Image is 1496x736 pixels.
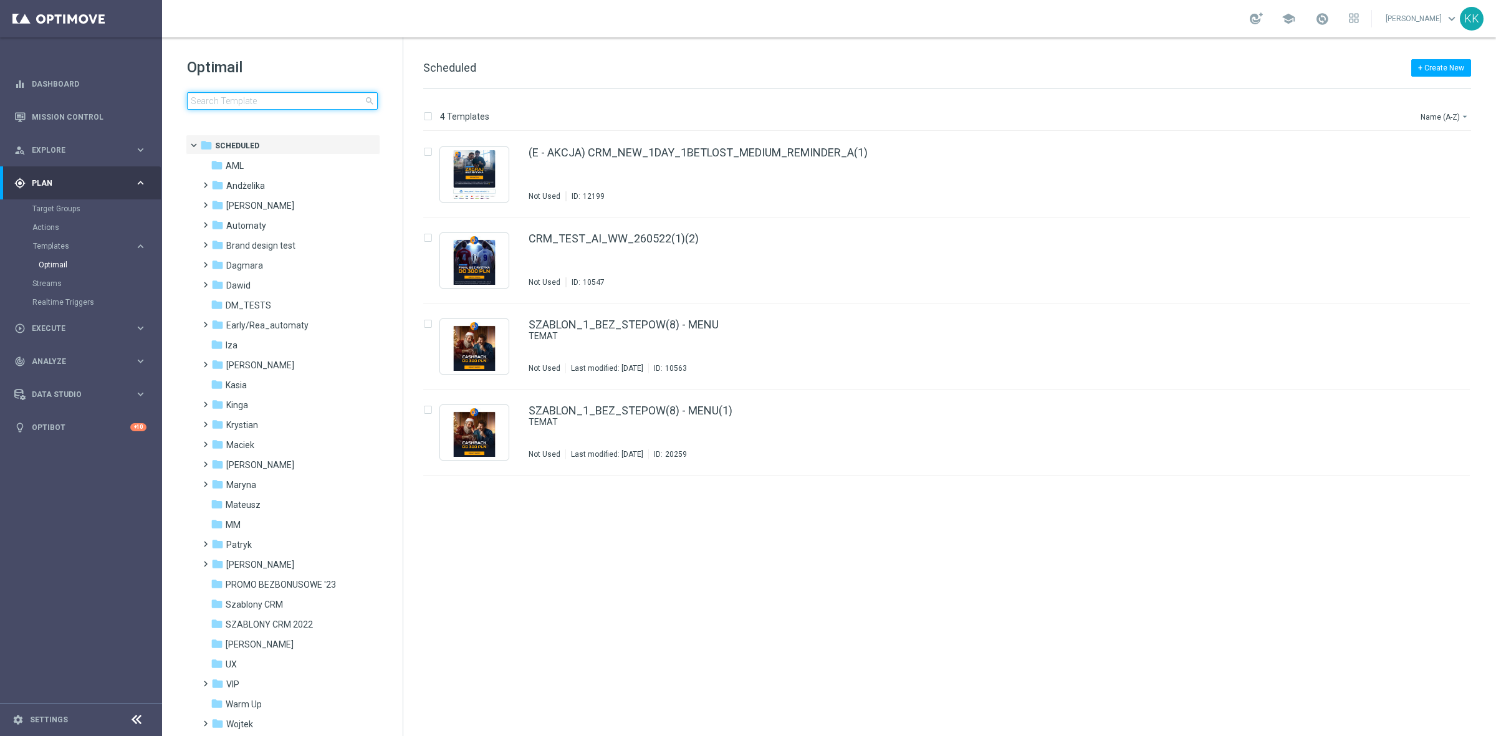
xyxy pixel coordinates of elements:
[187,92,378,110] input: Search Template
[226,280,251,291] span: Dawid
[211,697,223,710] i: folder
[14,356,26,367] i: track_changes
[443,408,506,457] img: 20259.jpeg
[32,237,161,274] div: Templates
[135,177,146,189] i: keyboard_arrow_right
[200,139,213,151] i: folder
[32,146,135,154] span: Explore
[32,325,135,332] span: Execute
[14,323,26,334] i: play_circle_outline
[211,558,224,570] i: folder
[211,318,224,331] i: folder
[32,297,130,307] a: Realtime Triggers
[566,191,605,201] div: ID:
[226,719,253,730] span: Wojtek
[211,398,224,411] i: folder
[32,204,130,214] a: Target Groups
[14,145,147,155] div: person_search Explore keyboard_arrow_right
[211,438,224,451] i: folder
[39,256,161,274] div: Optimail
[14,178,147,188] button: gps_fixed Plan keyboard_arrow_right
[1460,7,1484,31] div: KK
[226,419,258,431] span: Krystian
[411,131,1494,217] div: Press SPACE to select this row.
[187,57,378,77] h1: Optimail
[211,279,224,291] i: folder
[529,319,719,330] a: SZABLON_1_BEZ_STEPOW(8) - MENU
[665,363,687,373] div: 10563
[226,599,283,610] span: Szablony CRM
[226,639,294,650] span: Tomek K.
[32,218,161,237] div: Actions
[226,340,237,351] span: Iza
[226,579,336,590] span: PROMO BEZBONUSOWE '23
[529,277,560,287] div: Not Used
[211,677,224,690] i: folder
[32,411,130,444] a: Optibot
[32,179,135,187] span: Plan
[211,378,223,391] i: folder
[566,363,648,373] div: Last modified: [DATE]
[1445,12,1459,26] span: keyboard_arrow_down
[226,399,248,411] span: Kinga
[226,360,294,371] span: Kamil N.
[14,389,135,400] div: Data Studio
[130,423,146,431] div: +10
[226,519,241,530] span: MM
[14,145,135,156] div: Explore
[14,356,147,366] div: track_changes Analyze keyboard_arrow_right
[211,538,224,550] i: folder
[211,219,224,231] i: folder
[14,79,26,90] i: equalizer
[14,390,147,399] button: Data Studio keyboard_arrow_right
[226,180,265,191] span: Andżelika
[529,449,560,459] div: Not Used
[226,659,237,670] span: UX
[665,449,687,459] div: 20259
[226,459,294,471] span: Marcin G.
[30,716,68,724] a: Settings
[211,159,223,171] i: folder
[1384,9,1460,28] a: [PERSON_NAME]keyboard_arrow_down
[226,499,261,510] span: Mateusz
[32,199,161,218] div: Target Groups
[14,423,147,433] div: lightbulb Optibot +10
[32,274,161,293] div: Streams
[32,293,161,312] div: Realtime Triggers
[529,416,1417,428] div: TEMAT
[583,277,605,287] div: 10547
[226,160,244,171] span: AML
[211,299,223,311] i: folder
[32,391,135,398] span: Data Studio
[529,330,1417,342] div: TEMAT
[440,111,489,122] p: 4 Templates
[33,242,122,250] span: Templates
[211,458,224,471] i: folder
[1411,59,1471,77] button: + Create New
[14,145,26,156] i: person_search
[211,598,223,610] i: folder
[211,638,223,650] i: folder
[211,478,224,490] i: folder
[211,578,223,590] i: folder
[529,191,560,201] div: Not Used
[14,79,147,89] button: equalizer Dashboard
[211,358,224,371] i: folder
[226,679,239,690] span: VIP
[566,449,648,459] div: Last modified: [DATE]
[226,300,271,311] span: DM_TESTS
[32,222,130,232] a: Actions
[1460,112,1470,122] i: arrow_drop_down
[226,240,295,251] span: Brand design test
[215,140,259,151] span: Scheduled
[14,67,146,100] div: Dashboard
[135,241,146,252] i: keyboard_arrow_right
[32,100,146,133] a: Mission Control
[443,236,506,285] img: 10547.jpeg
[1419,109,1471,124] button: Name (A-Z)arrow_drop_down
[529,147,868,158] a: (E - AKCJA) CRM_NEW_1DAY_1BETLOST_MEDIUM_REMINDER_A(1)
[226,559,294,570] span: Piotr G.
[39,260,130,270] a: Optimail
